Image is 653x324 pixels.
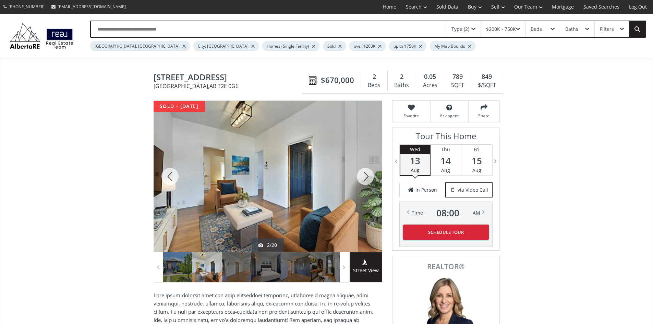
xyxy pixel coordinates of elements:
div: Baths [565,27,578,32]
div: $/SQFT [474,80,499,91]
img: Logo [7,21,76,50]
div: Filters [600,27,614,32]
div: up to $750K [389,41,426,51]
span: [GEOGRAPHIC_DATA] , AB T2E 0G6 [154,83,305,89]
div: 2/20 [258,242,277,249]
span: Share [472,113,496,119]
h3: Tour This Home [399,131,493,144]
span: Ask agent [434,113,465,119]
div: Sold [323,41,346,51]
div: City: [GEOGRAPHIC_DATA] [193,41,259,51]
div: 0.05 [420,72,440,81]
div: 931 2 Avenue NE Calgary, AB T2E 0G6 - Photo 2 of 20 [154,101,382,252]
span: Favorite [396,113,427,119]
div: 2 [365,72,384,81]
span: Street View [350,267,382,275]
span: 931 2 Avenue NE [154,73,305,83]
div: My Map Bounds [430,41,475,51]
span: via Video Call [458,187,488,193]
div: 2 [391,72,412,81]
div: Time AM [412,208,480,218]
span: [EMAIL_ADDRESS][DOMAIN_NAME] [58,4,126,10]
span: [PHONE_NUMBER] [9,4,45,10]
div: Thu [431,145,461,154]
div: Homes (Single Family) [262,41,319,51]
div: Baths [391,80,412,91]
span: Aug [472,167,481,173]
span: 13 [400,156,430,166]
span: REALTOR® [400,263,492,270]
div: Wed [400,145,430,154]
div: Beds [531,27,542,32]
span: $670,000 [321,75,354,85]
span: 15 [461,156,492,166]
div: SQFT [448,80,467,91]
span: in Person [415,187,437,193]
div: [GEOGRAPHIC_DATA], [GEOGRAPHIC_DATA] [90,41,190,51]
span: Aug [441,167,450,173]
button: Schedule Tour [403,225,489,240]
div: Beds [365,80,384,91]
div: Acres [420,80,440,91]
span: 789 [452,72,463,81]
div: Type (2) [451,27,469,32]
span: 14 [431,156,461,166]
span: Aug [411,167,420,173]
div: 849 [474,72,499,81]
div: Fri [461,145,492,154]
div: sold - [DATE] [154,101,205,112]
span: 08 : 00 [436,208,459,218]
div: over $200K [349,41,386,51]
a: [EMAIL_ADDRESS][DOMAIN_NAME] [48,0,129,13]
div: $200K - 750K [486,27,516,32]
